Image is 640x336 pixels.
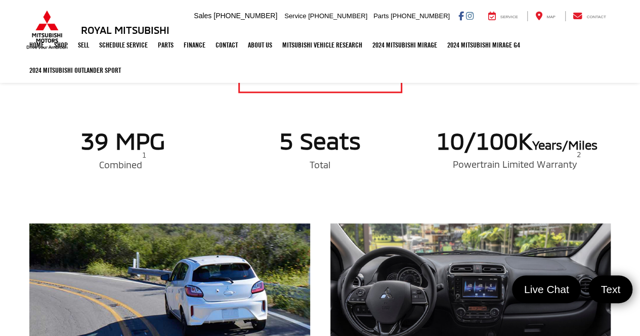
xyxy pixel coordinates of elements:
sup: 1 [142,155,146,168]
span: Parts [373,12,389,20]
a: Finance [179,32,210,58]
span: Service [284,12,306,20]
a: Contact [565,11,614,21]
a: Contact [210,32,243,58]
a: Service [481,11,526,21]
img: Mitsubishi [24,10,70,50]
span: [PHONE_NUMBER] [391,12,450,20]
div: Powertrain Limited Warranty [422,158,611,171]
a: Mitsubishi Vehicle Research [277,32,367,58]
a: Map [527,11,563,21]
a: Text [588,275,632,303]
div: 5 Seats [225,127,414,154]
div: 39 MPG [28,127,217,154]
a: 2024 Mitsubishi Mirage [367,32,442,58]
span: Service [500,15,518,19]
div: Combined [28,159,217,172]
a: About Us [243,32,277,58]
a: Instagram: Click to visit our Instagram page [466,12,474,20]
a: 2024 Mitsubishi Mirage G4 [442,32,525,58]
span: Text [595,282,625,296]
span: Map [546,15,555,19]
a: Home [24,32,49,58]
span: [PHONE_NUMBER] [214,12,277,20]
a: Parts: Opens in a new tab [153,32,179,58]
a: Sell [73,32,94,58]
h3: Royal Mitsubishi [81,24,169,35]
a: Facebook: Click to visit our Facebook page [458,12,464,20]
span: Sales [194,12,211,20]
div: 10/100K [422,127,611,158]
span: Years/Miles [532,137,598,152]
span: Live Chat [519,282,574,296]
a: 2024 Mitsubishi Outlander SPORT [24,58,126,83]
span: Contact [586,15,606,19]
a: Schedule Service: Opens in a new tab [94,32,153,58]
span: [PHONE_NUMBER] [308,12,367,20]
div: Total [225,159,414,172]
a: Shop [49,32,73,58]
sup: 2 [576,155,580,168]
a: Live Chat [512,275,581,303]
